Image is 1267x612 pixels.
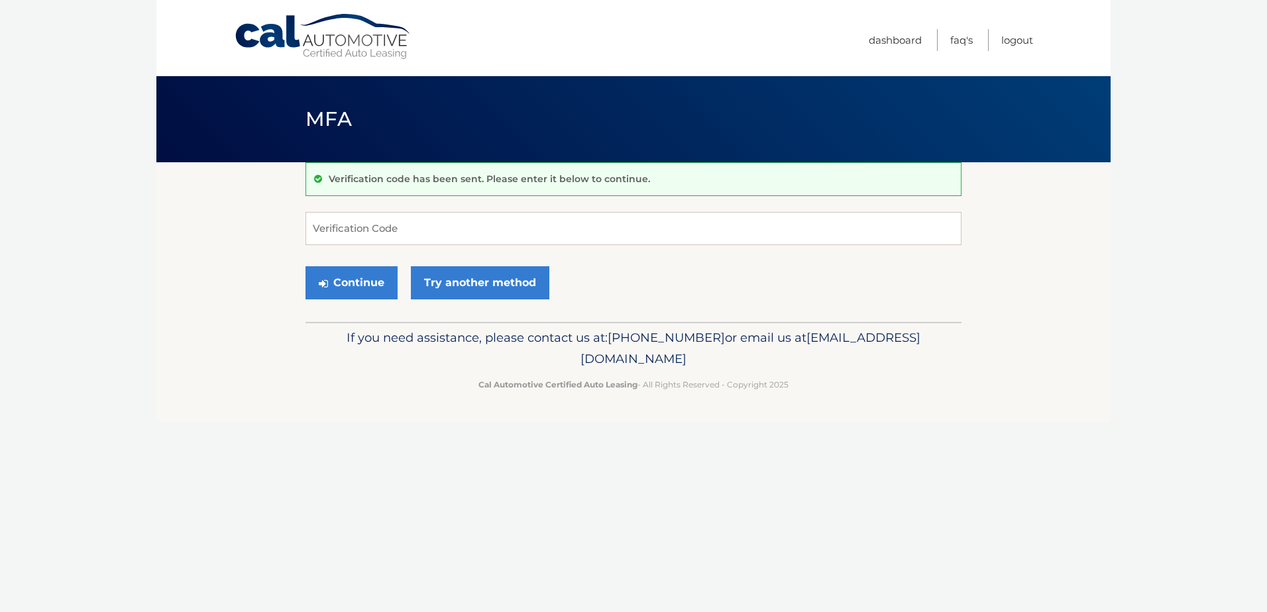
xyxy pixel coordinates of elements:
span: MFA [305,107,352,131]
a: Dashboard [869,29,922,51]
a: Logout [1001,29,1033,51]
span: [EMAIL_ADDRESS][DOMAIN_NAME] [580,330,920,366]
a: FAQ's [950,29,973,51]
button: Continue [305,266,398,299]
p: Verification code has been sent. Please enter it below to continue. [329,173,650,185]
p: If you need assistance, please contact us at: or email us at [314,327,953,370]
span: [PHONE_NUMBER] [608,330,725,345]
a: Cal Automotive [234,13,413,60]
input: Verification Code [305,212,962,245]
p: - All Rights Reserved - Copyright 2025 [314,378,953,391]
strong: Cal Automotive Certified Auto Leasing [478,380,637,389]
a: Try another method [411,266,549,299]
